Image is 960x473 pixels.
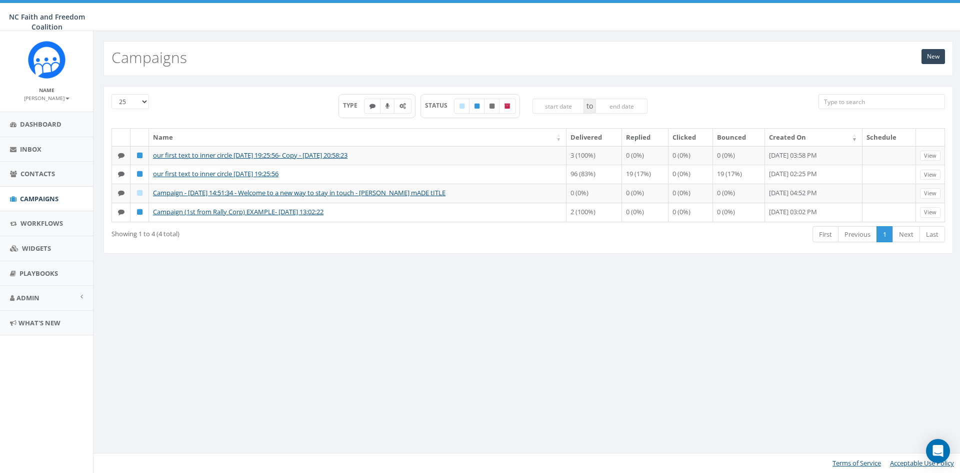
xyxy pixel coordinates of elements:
[18,318,60,327] span: What's New
[818,94,945,109] input: Type to search
[765,203,862,222] td: [DATE] 03:02 PM
[454,99,470,114] label: Draft
[668,165,713,184] td: 0 (0%)
[862,129,916,146] th: Schedule
[765,165,862,184] td: [DATE] 02:25 PM
[532,99,584,114] input: start date
[890,458,954,467] a: Acceptable Use Policy
[153,207,323,216] a: Campaign (1st from Rally Corp) EXAMPLE- [DATE] 13:02:22
[28,41,65,79] img: Rally_Corp_Icon.png
[20,194,58,203] span: Campaigns
[380,99,395,114] label: Ringless Voice Mail
[153,169,278,178] a: our first text to inner circle [DATE] 19:25:56
[920,188,940,199] a: View
[118,171,124,177] i: Text SMS
[926,439,950,463] div: Open Intercom Messenger
[921,49,945,64] a: New
[668,184,713,203] td: 0 (0%)
[20,169,55,178] span: Contacts
[713,184,765,203] td: 0 (0%)
[399,103,406,109] i: Automated Message
[369,103,375,109] i: Text SMS
[153,188,445,197] a: Campaign - [DATE] 14:51:34 - Welcome to a new way to stay in touch - [PERSON_NAME] mADE tITLE
[469,99,485,114] label: Published
[595,99,647,114] input: end date
[876,226,893,243] a: 1
[838,226,877,243] a: Previous
[919,226,945,243] a: Last
[118,209,124,215] i: Text SMS
[19,269,58,278] span: Playbooks
[489,103,494,109] i: Unpublished
[622,165,668,184] td: 19 (17%)
[474,103,479,109] i: Published
[622,129,668,146] th: Replied
[137,209,142,215] i: Published
[713,146,765,165] td: 0 (0%)
[20,219,63,228] span: Workflows
[566,129,622,146] th: Delivered
[566,203,622,222] td: 2 (100%)
[812,226,838,243] a: First
[499,99,516,114] label: Archived
[622,203,668,222] td: 0 (0%)
[765,146,862,165] td: [DATE] 03:58 PM
[566,146,622,165] td: 3 (100%)
[566,165,622,184] td: 96 (83%)
[622,184,668,203] td: 0 (0%)
[459,103,464,109] i: Draft
[22,244,51,253] span: Widgets
[425,101,454,110] span: STATUS
[111,225,450,239] div: Showing 1 to 4 (4 total)
[713,165,765,184] td: 19 (17%)
[149,129,566,146] th: Name: activate to sort column ascending
[892,226,920,243] a: Next
[668,129,713,146] th: Clicked
[566,184,622,203] td: 0 (0%)
[137,171,142,177] i: Published
[9,12,85,32] span: NC Faith and Freedom Coalition
[118,190,124,196] i: Text SMS
[765,129,862,146] th: Created On: activate to sort column ascending
[920,207,940,218] a: View
[765,184,862,203] td: [DATE] 04:52 PM
[364,99,381,114] label: Text SMS
[584,99,595,114] span: to
[137,190,142,196] i: Draft
[394,99,411,114] label: Automated Message
[24,93,69,102] a: [PERSON_NAME]
[24,95,69,102] small: [PERSON_NAME]
[713,203,765,222] td: 0 (0%)
[668,203,713,222] td: 0 (0%)
[668,146,713,165] td: 0 (0%)
[153,151,347,160] a: our first text to inner circle [DATE] 19:25:56- Copy - [DATE] 20:58:23
[20,145,41,154] span: Inbox
[137,152,142,159] i: Published
[385,103,389,109] i: Ringless Voice Mail
[484,99,500,114] label: Unpublished
[111,49,187,66] h2: Campaigns
[118,152,124,159] i: Text SMS
[920,170,940,180] a: View
[16,293,39,302] span: Admin
[20,120,61,129] span: Dashboard
[713,129,765,146] th: Bounced
[39,87,54,94] small: Name
[832,458,881,467] a: Terms of Service
[622,146,668,165] td: 0 (0%)
[343,101,364,110] span: TYPE
[920,151,940,161] a: View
